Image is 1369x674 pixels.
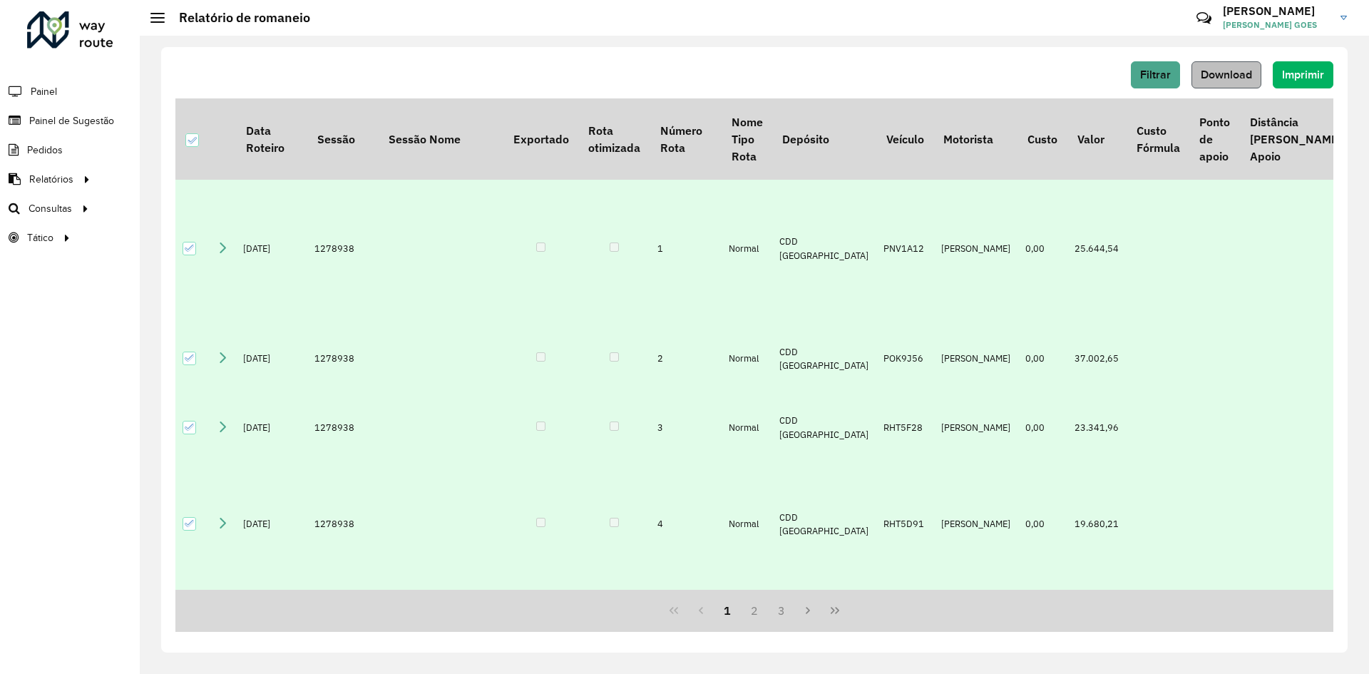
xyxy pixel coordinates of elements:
td: RHT5D91 [876,455,933,593]
td: [PERSON_NAME] [934,180,1018,317]
span: Imprimir [1282,68,1324,81]
td: PNV1A12 [876,180,933,317]
th: Custo [1018,98,1067,180]
td: CDD [GEOGRAPHIC_DATA] [772,455,876,593]
span: Relatórios [29,172,73,187]
th: Data Roteiro [236,98,307,180]
td: CDD [GEOGRAPHIC_DATA] [772,400,876,456]
td: 0,00 [1018,400,1067,456]
button: Filtrar [1131,61,1180,88]
th: Valor [1067,98,1127,180]
td: 1 [650,180,722,317]
span: Painel de Sugestão [29,113,114,128]
th: Sessão Nome [379,98,503,180]
th: Sessão [307,98,379,180]
td: 23.341,96 [1067,400,1127,456]
td: [PERSON_NAME] [934,400,1018,456]
td: RHT5F28 [876,400,933,456]
td: [PERSON_NAME] [934,455,1018,593]
td: 2 [650,317,722,400]
span: Download [1201,68,1252,81]
span: Filtrar [1140,68,1171,81]
h2: Relatório de romaneio [165,10,310,26]
th: Depósito [772,98,876,180]
td: CDD [GEOGRAPHIC_DATA] [772,317,876,400]
th: Custo Fórmula [1127,98,1189,180]
button: Imprimir [1273,61,1333,88]
td: 0,00 [1018,455,1067,593]
th: Motorista [934,98,1018,180]
td: 0,00 [1018,180,1067,317]
td: Normal [722,180,772,317]
td: [DATE] [236,400,307,456]
h3: [PERSON_NAME] [1223,4,1330,18]
td: 37.002,65 [1067,317,1127,400]
th: Número Rota [650,98,722,180]
td: Normal [722,455,772,593]
a: Contato Rápido [1189,3,1219,34]
th: Veículo [876,98,933,180]
td: 1278938 [307,455,379,593]
td: Normal [722,317,772,400]
span: [PERSON_NAME] GOES [1223,19,1330,31]
td: CDD [GEOGRAPHIC_DATA] [772,180,876,317]
button: 1 [714,597,741,624]
button: 2 [741,597,768,624]
td: 25.644,54 [1067,180,1127,317]
td: [DATE] [236,455,307,593]
td: 19.680,21 [1067,455,1127,593]
td: Normal [722,400,772,456]
button: Next Page [795,597,822,624]
td: 0,00 [1018,317,1067,400]
td: 1278938 [307,317,379,400]
span: Tático [27,230,53,245]
button: 3 [768,597,795,624]
td: 3 [650,400,722,456]
td: [DATE] [236,317,307,400]
th: Ponto de apoio [1189,98,1239,180]
th: Distância [PERSON_NAME] Apoio [1240,98,1351,180]
button: Last Page [821,597,848,624]
th: Rota otimizada [578,98,650,180]
button: Download [1191,61,1261,88]
td: POK9J56 [876,317,933,400]
span: Consultas [29,201,72,216]
td: [PERSON_NAME] [934,317,1018,400]
th: Nome Tipo Rota [722,98,772,180]
td: 4 [650,455,722,593]
td: 1278938 [307,180,379,317]
span: Painel [31,84,57,99]
td: 1278938 [307,400,379,456]
th: Exportado [503,98,578,180]
td: [DATE] [236,180,307,317]
span: Pedidos [27,143,63,158]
